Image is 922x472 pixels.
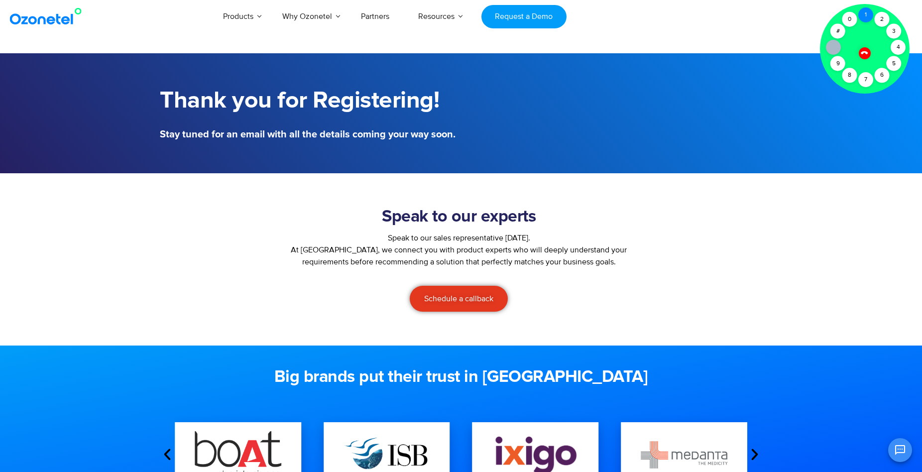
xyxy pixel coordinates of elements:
div: 7 [858,72,873,87]
div: 4 [891,40,906,55]
div: 0 [842,12,857,27]
div: Speak to our sales representative [DATE]. [282,232,636,244]
span: Schedule a callback [424,295,493,303]
button: Open chat [888,438,912,462]
a: Request a Demo [481,5,567,28]
div: # [830,24,845,39]
h2: Speak to our experts [282,207,636,227]
div: 1 [858,7,873,22]
div: 5 [887,56,902,71]
div: 8 [842,68,857,83]
div: 2 [875,12,890,27]
a: Schedule a callback [410,286,508,312]
h5: Stay tuned for an email with all the details coming your way soon. [160,129,456,139]
div: 9 [830,56,845,71]
img: medanta [641,441,727,469]
div: 6 [875,68,890,83]
h1: Thank you for Registering! [160,87,456,115]
div: 3 [887,24,902,39]
p: At [GEOGRAPHIC_DATA], we connect you with product experts who will deeply understand your require... [282,244,636,268]
h2: Big brands put their trust in [GEOGRAPHIC_DATA] [160,367,762,387]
